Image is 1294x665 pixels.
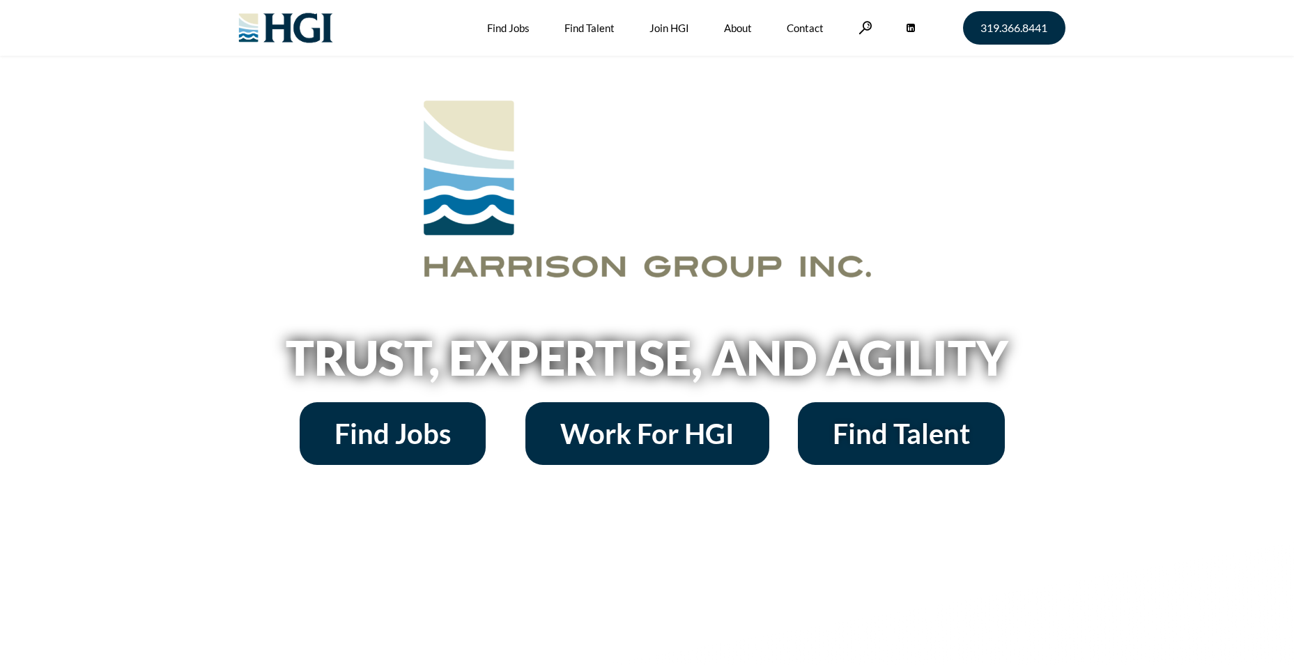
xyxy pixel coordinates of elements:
h2: Trust, Expertise, and Agility [250,334,1045,381]
span: Work For HGI [560,420,734,448]
a: Find Jobs [300,402,486,465]
a: Search [858,21,872,34]
span: Find Talent [833,420,970,448]
a: 319.366.8441 [963,11,1065,45]
span: Find Jobs [334,420,451,448]
a: Work For HGI [525,402,769,465]
a: Find Talent [798,402,1005,465]
span: 319.366.8441 [980,22,1047,33]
